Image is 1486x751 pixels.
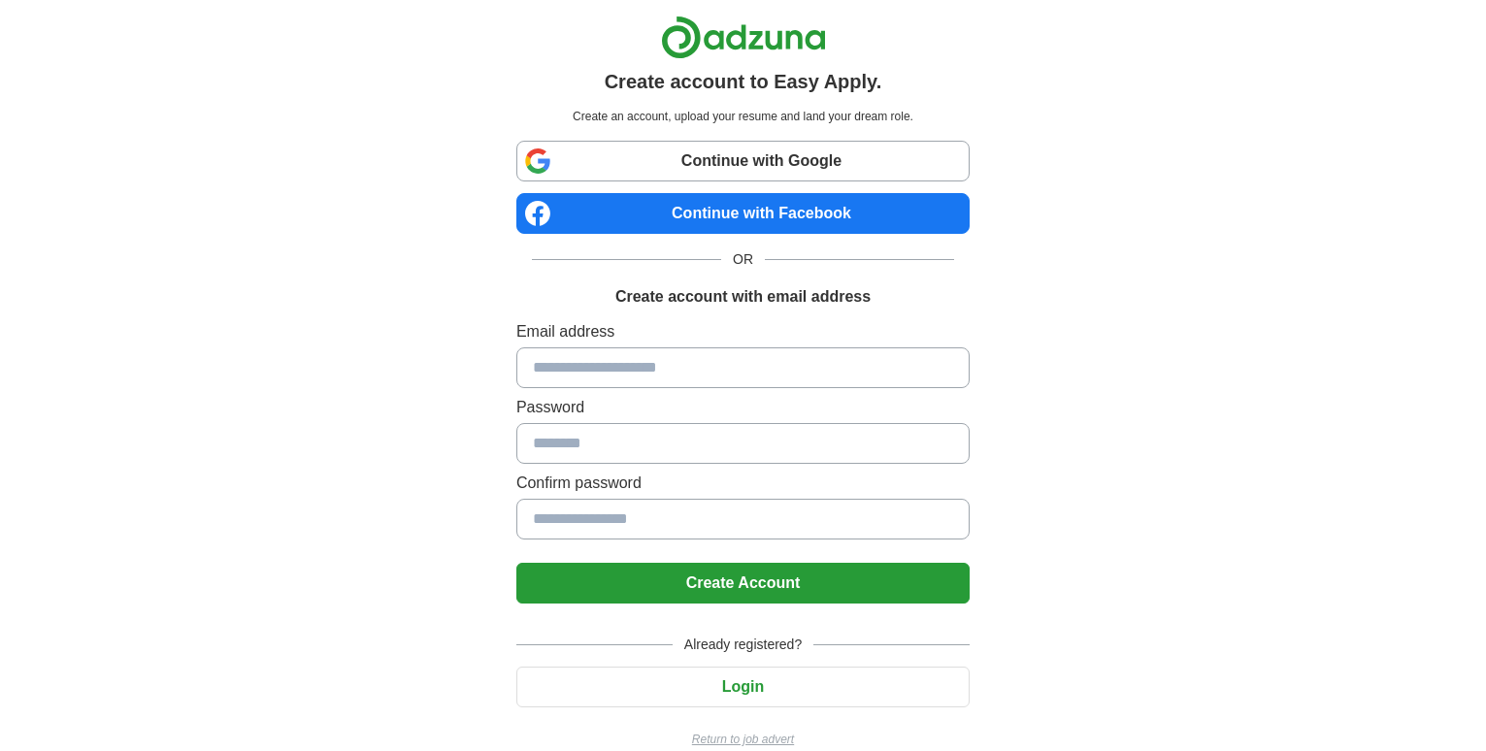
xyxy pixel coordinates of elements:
img: Adzuna logo [661,16,826,59]
label: Confirm password [516,472,970,495]
a: Login [516,678,970,695]
p: Create an account, upload your resume and land your dream role. [520,108,966,125]
button: Create Account [516,563,970,604]
a: Continue with Google [516,141,970,181]
a: Continue with Facebook [516,193,970,234]
h1: Create account with email address [615,285,871,309]
label: Email address [516,320,970,343]
button: Login [516,667,970,707]
span: Already registered? [673,635,813,655]
span: OR [721,249,765,270]
a: Return to job advert [516,731,970,748]
label: Password [516,396,970,419]
h1: Create account to Easy Apply. [605,67,882,96]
